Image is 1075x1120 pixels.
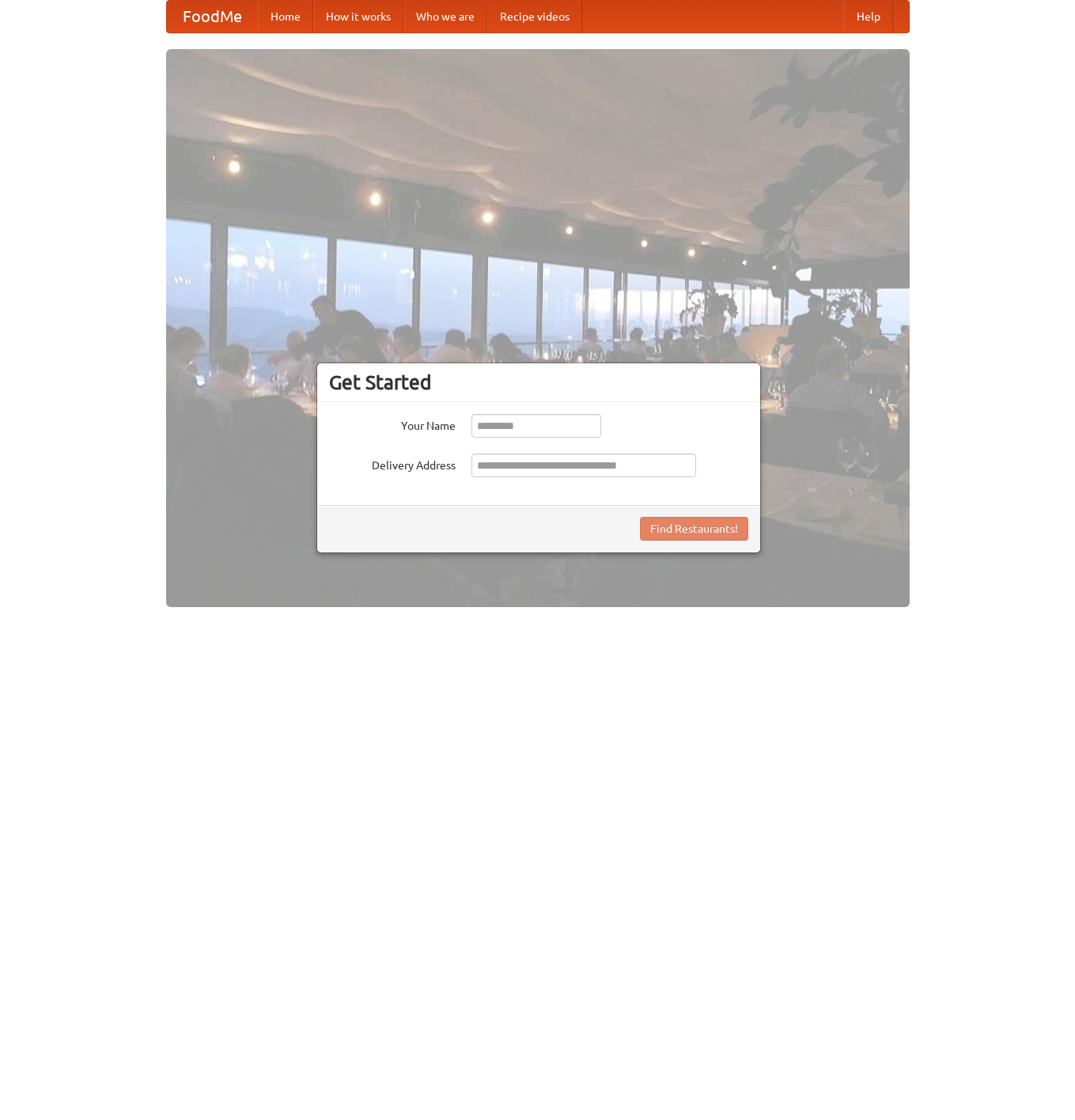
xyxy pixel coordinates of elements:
[403,1,487,32] a: Who we are
[844,1,893,32] a: Help
[329,454,456,473] label: Delivery Address
[258,1,313,32] a: Home
[167,1,258,32] a: FoodMe
[487,1,582,32] a: Recipe videos
[640,517,748,541] button: Find Restaurants!
[329,414,456,434] label: Your Name
[329,370,748,394] h3: Get Started
[313,1,403,32] a: How it works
